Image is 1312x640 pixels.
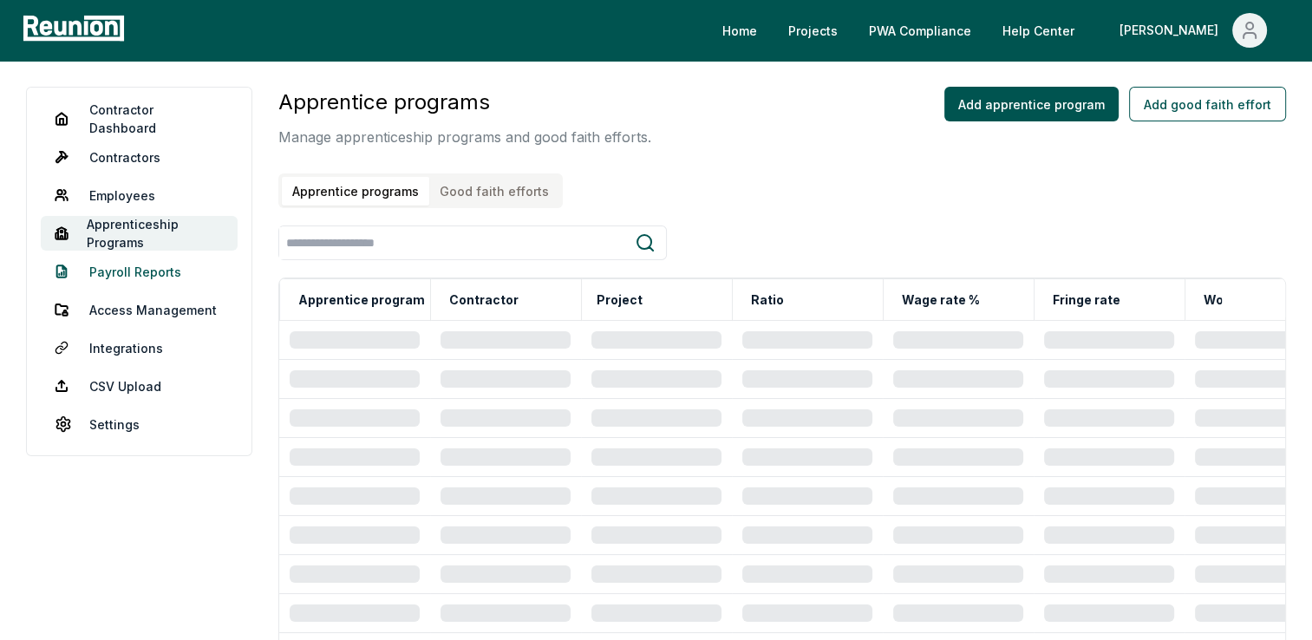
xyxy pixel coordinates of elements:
th: Project [581,279,732,321]
button: [PERSON_NAME] [1106,13,1281,48]
a: Home [708,13,771,48]
a: Settings [41,407,238,441]
button: Apprentice programs [282,177,429,206]
button: Contractor [446,283,522,317]
a: Apprenticeship Programs [41,216,238,251]
a: Projects [774,13,852,48]
button: Good faith efforts [429,177,559,206]
button: Wage rate % [898,283,983,317]
a: Contractors [41,140,238,174]
a: Employees [41,178,238,212]
button: Fringe rate [1049,283,1124,317]
button: Apprentice program [295,283,428,317]
p: Manage apprenticeship programs and good faith efforts. [278,127,651,147]
a: CSV Upload [41,369,238,403]
button: Add apprentice program [944,87,1119,121]
a: Payroll Reports [41,254,238,289]
button: Ratio [747,283,787,317]
a: PWA Compliance [855,13,985,48]
nav: Main [708,13,1295,48]
div: [PERSON_NAME] [1119,13,1225,48]
button: Add good faith effort [1129,87,1286,121]
a: Help Center [989,13,1088,48]
h3: Apprentice programs [278,87,651,118]
a: Integrations [41,330,238,365]
a: Access Management [41,292,238,327]
a: Contractor Dashboard [41,101,238,136]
